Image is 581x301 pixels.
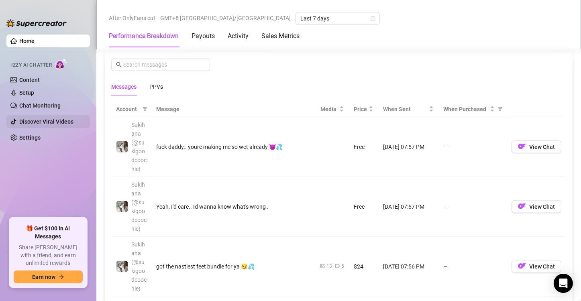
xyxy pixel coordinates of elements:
img: AI Chatter [55,58,67,70]
td: $24 [349,237,378,297]
div: fuck daddy.. youre making me so wet already 😈💦 [156,142,311,151]
div: Open Intercom Messenger [554,274,573,293]
td: Free [349,177,378,237]
td: [DATE] 07:57 PM [378,117,438,177]
th: When Sent [378,102,438,117]
div: Performance Breakdown [109,31,179,41]
span: Account [116,105,139,114]
div: Messages [111,82,137,91]
span: Earn now [32,274,55,280]
span: video-camera [335,264,340,268]
img: Sukihana (@sukigoodcoochie) [116,261,128,272]
span: arrow-right [59,274,64,280]
button: OFView Chat [512,260,561,273]
span: View Chat [529,144,555,150]
th: Message [151,102,316,117]
span: picture [320,264,325,268]
span: After OnlyFans cut [109,12,155,24]
span: Last 7 days [300,12,375,24]
button: OFView Chat [512,200,561,213]
button: OFView Chat [512,140,561,153]
img: OF [518,262,526,270]
span: When Purchased [443,105,488,114]
span: Izzy AI Chatter [11,61,52,69]
span: calendar [371,16,375,21]
img: OF [518,202,526,210]
span: View Chat [529,263,555,270]
td: — [438,237,507,297]
td: — [438,177,507,237]
span: filter [143,107,147,112]
span: Sukihana (@sukigoodcoochie) [131,241,147,292]
span: filter [496,103,504,115]
a: Settings [19,134,41,141]
span: GMT+8 [GEOGRAPHIC_DATA]/[GEOGRAPHIC_DATA] [160,12,291,24]
a: Chat Monitoring [19,102,61,109]
a: OFView Chat [512,145,561,152]
a: Home [19,38,35,44]
div: Yeah, I'd care.. Id wanna know what's wrong . [156,202,311,211]
img: Sukihana (@sukigoodcoochie) [116,141,128,153]
div: Payouts [192,31,215,41]
a: Setup [19,89,34,96]
div: PPVs [149,82,163,91]
span: filter [498,107,503,112]
a: Content [19,77,40,83]
span: Sukihana (@sukigoodcoochie) [131,122,147,172]
span: Share [PERSON_NAME] with a friend, and earn unlimited rewards [14,244,83,267]
th: Price [349,102,378,117]
span: Price [354,105,367,114]
span: View Chat [529,203,555,210]
td: [DATE] 07:57 PM [378,177,438,237]
a: Discover Viral Videos [19,118,73,125]
span: Sukihana (@sukigoodcoochie) [131,181,147,232]
div: 5 [341,262,344,270]
img: Sukihana (@sukigoodcoochie) [116,201,128,212]
div: got the nastiest feet bundle for ya 😏💦 [156,262,311,271]
a: OFView Chat [512,205,561,212]
img: OF [518,142,526,150]
span: 🎁 Get $100 in AI Messages [14,225,83,240]
th: Media [316,102,349,117]
span: filter [141,103,149,115]
div: Activity [228,31,249,41]
a: OFView Chat [512,265,561,271]
span: search [116,62,122,67]
div: Sales Metrics [261,31,300,41]
div: 13 [326,262,332,270]
td: — [438,117,507,177]
span: When Sent [383,105,427,114]
button: Earn nowarrow-right [14,270,83,283]
span: Media [320,105,338,114]
td: [DATE] 07:56 PM [378,237,438,297]
img: logo-BBDzfeDw.svg [6,19,67,27]
input: Search messages [123,60,205,69]
th: When Purchased [438,102,507,117]
td: Free [349,117,378,177]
